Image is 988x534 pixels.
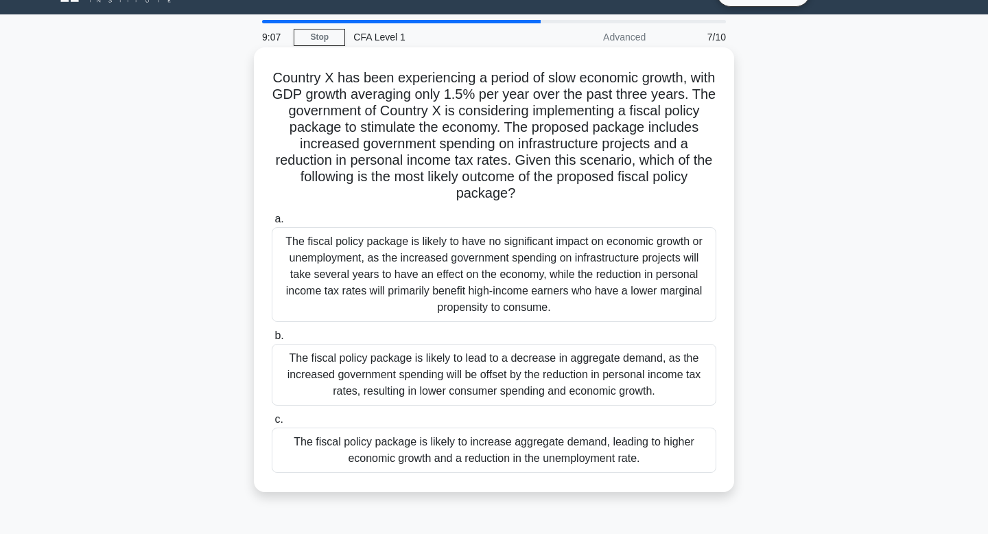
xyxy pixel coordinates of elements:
[274,329,283,341] span: b.
[274,413,283,425] span: c.
[272,227,716,322] div: The fiscal policy package is likely to have no significant impact on economic growth or unemploym...
[294,29,345,46] a: Stop
[272,428,716,473] div: The fiscal policy package is likely to increase aggregate demand, leading to higher economic grow...
[254,23,294,51] div: 9:07
[274,213,283,224] span: a.
[345,23,534,51] div: CFA Level 1
[272,344,716,406] div: The fiscal policy package is likely to lead to a decrease in aggregate demand, as the increased g...
[534,23,654,51] div: Advanced
[654,23,734,51] div: 7/10
[270,69,718,202] h5: Country X has been experiencing a period of slow economic growth, with GDP growth averaging only ...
